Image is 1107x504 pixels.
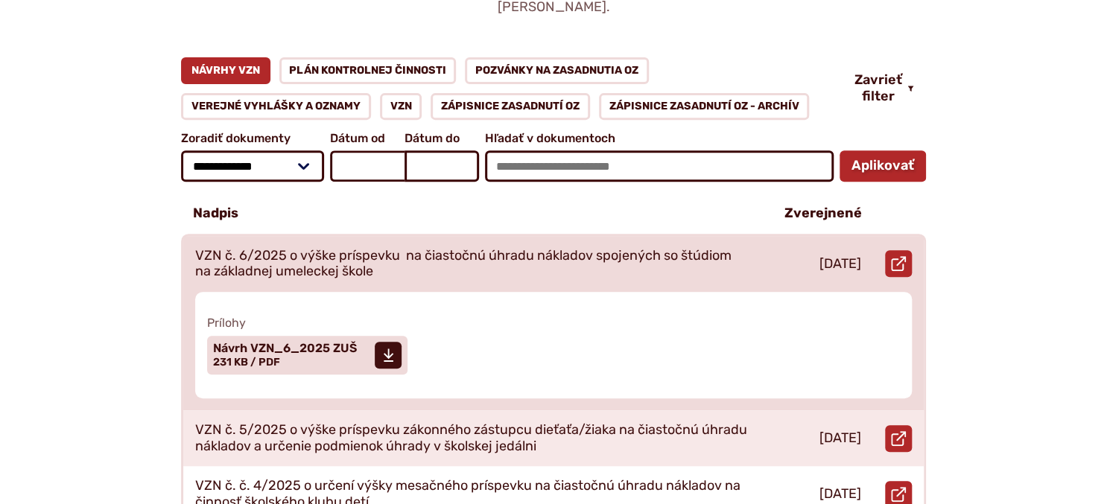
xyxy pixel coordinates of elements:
[207,336,407,374] a: Návrh VZN_6_2025 ZUŠ 231 KB / PDF
[181,93,371,120] a: Verejné vyhlášky a oznamy
[854,72,901,104] span: Zavrieť filter
[599,93,810,120] a: Zápisnice zasadnutí OZ - ARCHÍV
[819,256,861,272] p: [DATE]
[485,150,834,182] input: Hľadať v dokumentoch
[840,150,926,182] button: Aplikovať
[181,132,324,145] span: Zoradiť dokumenty
[279,57,457,84] a: Plán kontrolnej činnosti
[405,150,479,182] input: Dátum do
[195,422,749,454] p: VZN č. 5/2025 o výške príspevku zákonného zástupcu dieťaťa/žiaka na čiastočnú úhradu nákladov a u...
[181,57,270,84] a: Návrhy VZN
[380,93,422,120] a: VZN
[213,342,357,354] span: Návrh VZN_6_2025 ZUŠ
[431,93,590,120] a: Zápisnice zasadnutí OZ
[181,150,324,182] select: Zoradiť dokumenty
[330,132,405,145] span: Dátum od
[465,57,649,84] a: Pozvánky na zasadnutia OZ
[193,205,238,222] p: Nadpis
[485,132,834,145] span: Hľadať v dokumentoch
[819,430,861,447] p: [DATE]
[195,248,749,280] p: VZN č. 6/2025 o výške príspevku na čiastočnú úhradu nákladov spojených so štúdiom na základnej um...
[207,316,900,330] span: Prílohy
[213,356,280,369] span: 231 KB / PDF
[330,150,405,182] input: Dátum od
[819,486,861,503] p: [DATE]
[784,205,862,222] p: Zverejnené
[842,72,926,104] button: Zavrieť filter
[405,132,479,145] span: Dátum do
